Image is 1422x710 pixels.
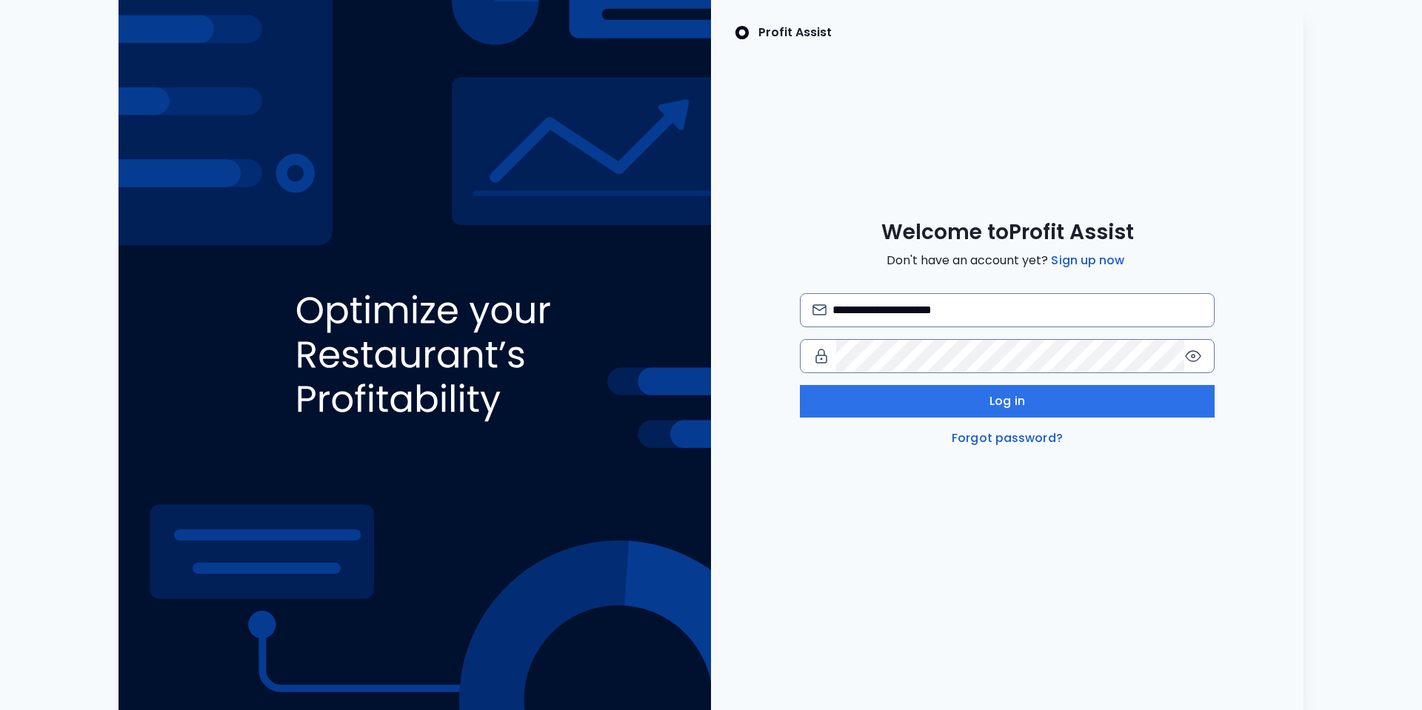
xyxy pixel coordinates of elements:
[812,304,827,315] img: email
[735,24,750,41] img: SpotOn Logo
[949,429,1066,447] a: Forgot password?
[800,385,1215,418] button: Log in
[758,24,832,41] p: Profit Assist
[887,252,1127,269] span: Don't have an account yet?
[1048,252,1127,269] a: Sign up now
[881,219,1134,246] span: Welcome to Profit Assist
[989,392,1025,410] span: Log in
